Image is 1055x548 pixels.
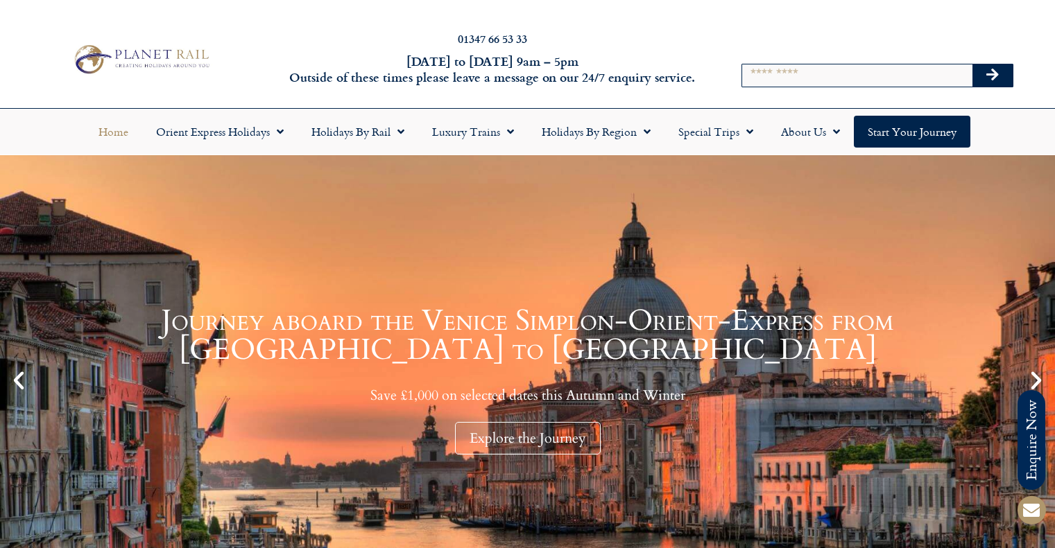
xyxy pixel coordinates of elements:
p: Save £1,000 on selected dates this Autumn and Winter [35,387,1020,404]
h1: Journey aboard the Venice Simplon-Orient-Express from [GEOGRAPHIC_DATA] to [GEOGRAPHIC_DATA] [35,306,1020,364]
a: Start your Journey [854,116,970,148]
div: Explore the Journey [455,422,601,454]
nav: Menu [7,116,1048,148]
a: About Us [767,116,854,148]
button: Search [972,64,1013,87]
a: Orient Express Holidays [142,116,298,148]
a: 01347 66 53 33 [458,30,527,46]
img: Planet Rail Train Holidays Logo [69,42,213,77]
h6: [DATE] to [DATE] 9am – 5pm Outside of these times please leave a message on our 24/7 enquiry serv... [285,53,700,86]
a: Home [85,116,142,148]
a: Luxury Trains [418,116,528,148]
a: Holidays by Rail [298,116,418,148]
a: Special Trips [664,116,767,148]
div: Next slide [1024,369,1048,392]
a: Holidays by Region [528,116,664,148]
div: Previous slide [7,369,31,392]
